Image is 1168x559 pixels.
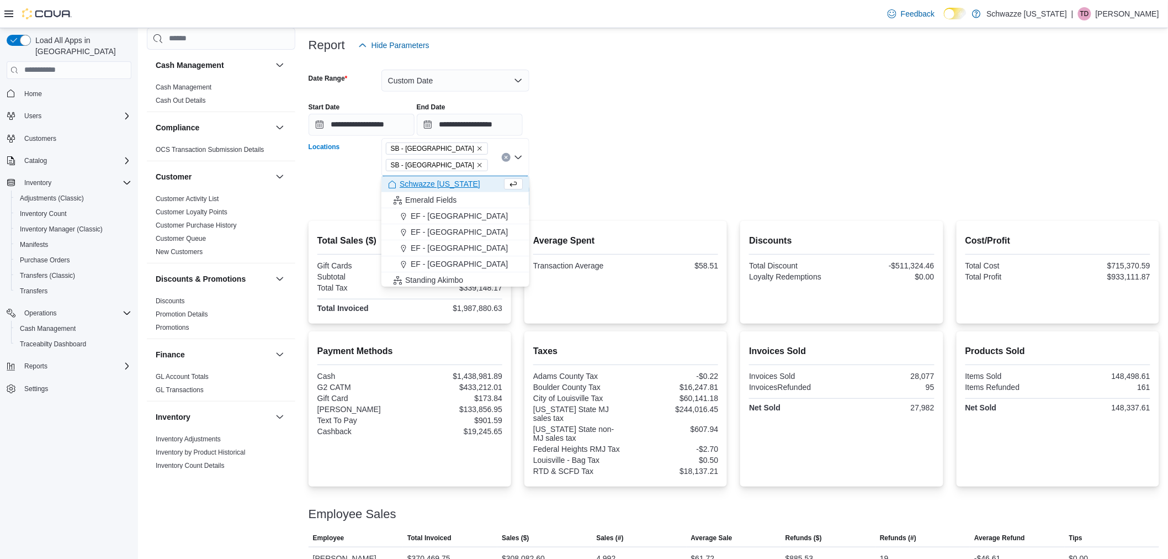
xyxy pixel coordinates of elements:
[965,345,1150,358] h2: Products Sold
[20,256,70,265] span: Purchase Orders
[20,176,56,189] button: Inventory
[156,234,206,243] span: Customer Queue
[156,412,190,423] h3: Inventory
[986,7,1067,20] p: Schwazze [US_STATE]
[147,143,295,161] div: Compliance
[156,372,209,381] span: GL Account Totals
[628,425,719,434] div: $607.94
[405,275,463,286] span: Standing Akimbo
[24,134,56,143] span: Customers
[411,259,508,270] span: EF - [GEOGRAPHIC_DATA]
[156,297,185,305] a: Discounts
[412,394,502,403] div: $173.84
[15,254,131,267] span: Purchase Orders
[1071,7,1074,20] p: |
[514,153,523,162] button: Close list of options
[691,534,732,542] span: Average Sale
[533,383,624,392] div: Boulder County Tax
[156,324,189,331] a: Promotions
[20,307,131,320] span: Operations
[156,171,192,182] h3: Customer
[156,297,185,305] span: Discounts
[156,373,209,381] a: GL Account Totals
[156,435,221,444] span: Inventory Adjustments
[156,145,264,154] span: OCS Transaction Submission Details
[24,112,41,120] span: Users
[20,287,47,296] span: Transfers
[371,40,429,51] span: Hide Parameters
[381,256,529,272] button: EF - [GEOGRAPHIC_DATA]
[20,131,131,145] span: Customers
[156,248,203,256] a: New Customers
[31,35,131,57] span: Load All Apps in [GEOGRAPHIC_DATA]
[749,372,840,381] div: Invoices Sold
[412,416,502,425] div: $901.59
[156,97,206,104] a: Cash Out Details
[533,425,624,442] div: [US_STATE] State non-MJ sales tax
[15,223,107,236] a: Inventory Manager (Classic)
[156,449,246,456] a: Inventory by Product Historical
[20,271,75,280] span: Transfers (Classic)
[156,349,271,360] button: Finance
[411,210,508,222] span: EF - [GEOGRAPHIC_DATA]
[2,108,136,124] button: Users
[156,386,204,394] a: GL Transactions
[2,86,136,102] button: Home
[2,153,136,168] button: Catalog
[1060,372,1150,381] div: 148,498.61
[317,416,408,425] div: Text To Pay
[476,162,483,168] button: Remove SB - Louisville from selection in this group
[309,143,340,151] label: Locations
[391,160,474,171] span: SB - [GEOGRAPHIC_DATA]
[533,261,624,270] div: Transaction Average
[533,345,718,358] h2: Taxes
[11,321,136,336] button: Cash Management
[15,337,91,351] a: Traceabilty Dashboard
[317,272,408,281] div: Subtotal
[156,60,224,71] h3: Cash Management
[15,223,131,236] span: Inventory Manager (Classic)
[411,226,508,238] span: EF - [GEOGRAPHIC_DATA]
[156,222,237,229] a: Customer Purchase History
[156,221,237,230] span: Customer Purchase History
[1060,403,1150,412] div: 148,337.61
[11,252,136,268] button: Purchase Orders
[24,384,48,393] span: Settings
[412,405,502,414] div: $133,856.95
[412,427,502,436] div: $19,245.65
[1078,7,1091,20] div: Thomas Diperna
[883,3,939,25] a: Feedback
[317,345,502,358] h2: Payment Methods
[156,208,227,217] span: Customer Loyalty Points
[156,122,271,133] button: Compliance
[749,403,781,412] strong: Net Sold
[381,224,529,240] button: EF - [GEOGRAPHIC_DATA]
[156,412,271,423] button: Inventory
[901,8,935,19] span: Feedback
[156,461,225,470] span: Inventory Count Details
[880,534,916,542] span: Refunds (#)
[391,143,474,154] span: SB - [GEOGRAPHIC_DATA]
[15,254,75,267] a: Purchase Orders
[313,534,344,542] span: Employee
[533,456,624,465] div: Louisville - Bag Tax
[156,83,211,92] span: Cash Management
[20,194,84,203] span: Adjustments (Classic)
[15,238,131,251] span: Manifests
[156,171,271,182] button: Customer
[20,225,103,234] span: Inventory Manager (Classic)
[749,272,840,281] div: Loyalty Redemptions
[273,410,286,424] button: Inventory
[407,534,452,542] span: Total Invoiced
[156,195,219,203] a: Customer Activity List
[965,272,1056,281] div: Total Profit
[844,261,935,270] div: -$511,324.46
[156,349,185,360] h3: Finance
[533,405,624,423] div: [US_STATE] State MJ sales tax
[156,83,211,91] a: Cash Management
[628,445,719,453] div: -$2.70
[844,403,935,412] div: 27,982
[20,87,46,101] a: Home
[749,234,934,247] h2: Discounts
[965,234,1150,247] h2: Cost/Profit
